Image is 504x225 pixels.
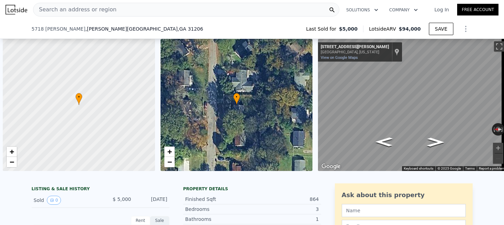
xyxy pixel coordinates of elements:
div: Bedrooms [185,206,252,213]
span: , GA 31206 [178,26,203,32]
div: • [75,93,82,105]
a: Free Account [457,4,498,15]
a: Zoom in [7,147,17,157]
div: • [233,93,240,105]
div: Ask about this property [342,190,466,200]
span: $ 5,000 [113,196,131,202]
span: , [PERSON_NAME][GEOGRAPHIC_DATA] [85,25,203,32]
img: Google [320,162,342,171]
button: Solutions [341,4,384,16]
button: Zoom out [493,153,503,164]
div: 864 [252,196,319,203]
path: Go North, Frederica Pl [368,135,400,149]
span: − [10,158,14,166]
a: Open this area in Google Maps (opens a new window) [320,162,342,171]
a: View on Google Maps [321,55,358,60]
img: Lotside [6,5,27,14]
span: − [167,158,172,166]
div: [STREET_ADDRESS][PERSON_NAME] [321,44,389,50]
div: 3 [252,206,319,213]
button: Show Options [459,22,473,36]
div: Sale [150,216,169,225]
div: [DATE] [137,196,167,205]
button: SAVE [429,23,453,35]
span: + [167,147,172,156]
div: LISTING & SALE HISTORY [32,186,169,193]
button: Zoom in [493,143,503,153]
button: Keyboard shortcuts [404,166,433,171]
div: Finished Sqft [185,196,252,203]
div: Bathrooms [185,216,252,223]
a: Zoom in [164,147,175,157]
button: Rotate counterclockwise [492,123,496,136]
span: © 2025 Google [438,167,461,170]
span: $94,000 [399,26,421,32]
span: Search an address or region [33,6,116,14]
div: Property details [183,186,321,192]
a: Zoom out [7,157,17,167]
a: Terms (opens in new tab) [465,167,475,170]
span: • [75,94,82,100]
button: Company [384,4,423,16]
span: Lotside ARV [369,25,399,32]
span: • [233,94,240,100]
button: View historical data [47,196,61,205]
input: Name [342,204,466,217]
a: Show location on map [394,48,399,56]
span: + [10,147,14,156]
path: Go South, Frederica Pl [420,136,451,149]
a: Zoom out [164,157,175,167]
span: 5718 [PERSON_NAME] [32,25,85,32]
div: [GEOGRAPHIC_DATA], [US_STATE] [321,50,389,54]
div: Rent [131,216,150,225]
div: Sold [34,196,95,205]
div: 1 [252,216,319,223]
span: $5,000 [339,25,358,32]
span: Last Sold for [306,25,339,32]
a: Log In [426,6,457,13]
